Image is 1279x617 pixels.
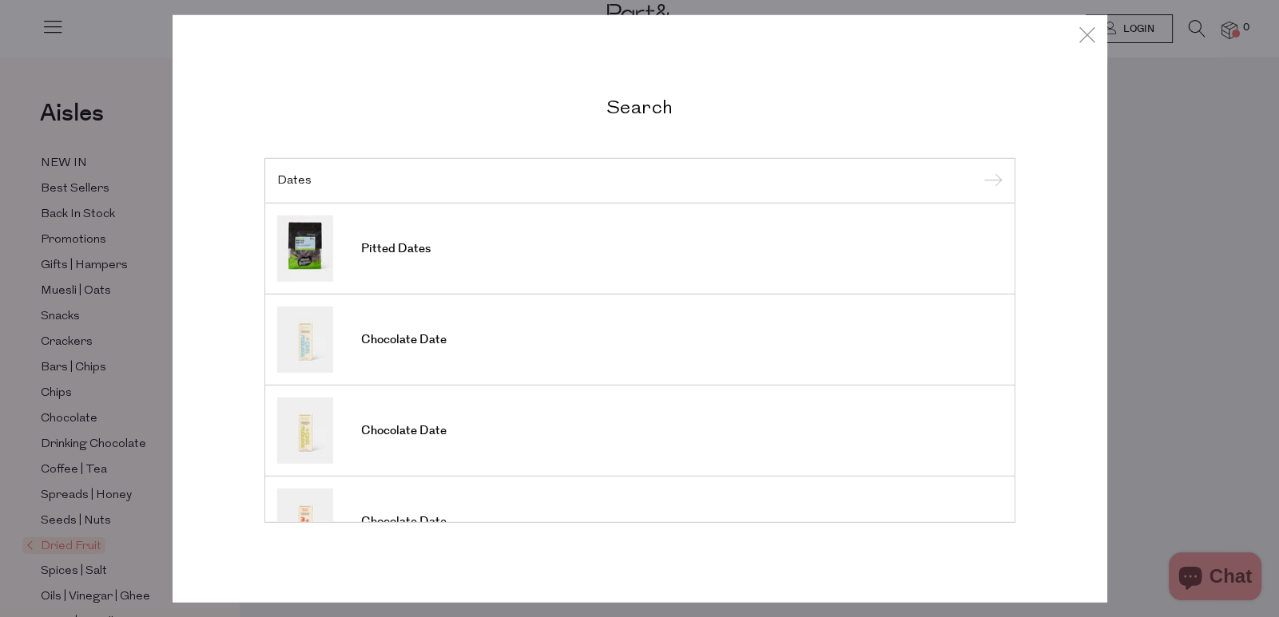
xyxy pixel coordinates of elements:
h2: Search [264,94,1015,117]
input: Search [277,174,1003,186]
a: Chocolate Date [277,307,1003,373]
img: Pitted Dates [277,216,333,282]
img: Chocolate Date [277,307,333,373]
a: Chocolate Date [277,488,1003,555]
img: Chocolate Date [277,488,333,555]
img: Chocolate Date [277,397,333,464]
span: Pitted Dates [361,241,431,257]
span: Chocolate Date [361,332,447,348]
a: Pitted Dates [277,216,1003,282]
span: Chocolate Date [361,423,447,439]
span: Chocolate Date [361,514,447,530]
a: Chocolate Date [277,397,1003,464]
